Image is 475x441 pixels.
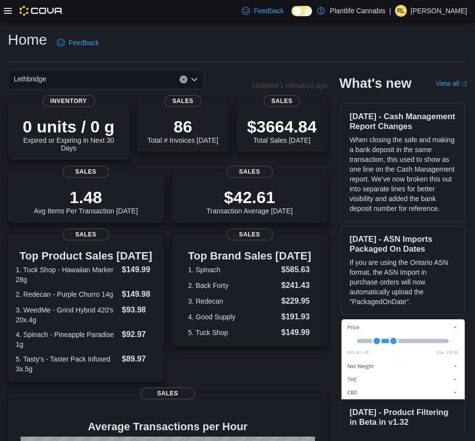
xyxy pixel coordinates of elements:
button: Open list of options [190,76,198,83]
input: Dark Mode [291,6,312,16]
span: RL [397,5,404,17]
p: Updated 1 minute(s) ago [252,81,327,89]
p: [PERSON_NAME] [411,5,467,17]
p: 1.48 [34,187,138,207]
div: Total # Invoices [DATE] [147,117,218,144]
dd: $149.99 [122,264,156,276]
dt: 4. Spinach - Pineapple Paradise 1g [16,330,118,349]
a: View allExternal link [436,79,467,87]
dd: $89.97 [122,353,156,365]
dd: $149.98 [122,288,156,300]
dd: $149.99 [281,327,311,338]
span: Sales [140,388,195,399]
p: $42.61 [207,187,293,207]
p: If you are using the Ontario ASN format, the ASN Import in purchase orders will now automatically... [349,258,457,307]
dd: $93.98 [122,304,156,316]
dt: 2. Back Forty [188,281,277,290]
h3: Top Brand Sales [DATE] [188,250,311,262]
img: Cova [20,6,63,16]
span: Sales [62,229,109,240]
span: Feedback [254,6,284,16]
dt: 4. Good Supply [188,312,277,322]
span: Sales [264,95,300,107]
h3: [DATE] - ASN Imports Packaged On Dates [349,234,457,254]
dt: 3. Redecan [188,296,277,306]
p: | [389,5,391,17]
a: Feedback [53,33,103,52]
button: Clear input [180,76,187,83]
span: Lethbridge [14,73,46,85]
h1: Home [8,30,47,50]
svg: External link [461,81,467,87]
p: 86 [147,117,218,136]
p: When closing the safe and making a bank deposit in the same transaction, this used to show as one... [349,135,457,213]
h3: [DATE] - Cash Management Report Changes [349,111,457,131]
p: $3664.84 [247,117,317,136]
div: Transaction Average [DATE] [207,187,293,215]
div: Total Sales [DATE] [247,117,317,144]
dd: $92.97 [122,329,156,340]
span: Inventory [43,95,95,107]
dt: 3. WeedMe - Grind Hybrid 420's 20x.4g [16,305,118,325]
dd: $191.93 [281,311,311,323]
p: Plantlife Cannabis [330,5,385,17]
h3: [DATE] - Product Filtering in Beta in v1.32 [349,407,457,427]
h4: Average Transactions per Hour [16,421,319,433]
a: Feedback [238,1,288,21]
dt: 5. Tuck Shop [188,328,277,337]
dd: $229.95 [281,295,311,307]
dt: 2. Redecan - Purple Churro 14g [16,289,118,299]
dd: $241.43 [281,280,311,291]
h2: What's new [339,76,411,91]
span: Dark Mode [291,16,292,17]
dt: 1. Spinach [188,265,277,275]
p: 0 units / 0 g [16,117,122,136]
dd: $585.63 [281,264,311,276]
div: Expired or Expiring in Next 30 Days [16,117,122,152]
span: Sales [164,95,201,107]
span: Sales [62,166,109,178]
div: Avg Items Per Transaction [DATE] [34,187,138,215]
dt: 5. Tasty's - Taster Pack Infused 3x.5g [16,354,118,374]
h3: Top Product Sales [DATE] [16,250,156,262]
span: Feedback [69,38,99,48]
span: Sales [226,166,273,178]
div: Raeann Lukacs [395,5,407,17]
span: Sales [226,229,273,240]
dt: 1. Tuck Shop - Hawaiian Marker 28g [16,265,118,285]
